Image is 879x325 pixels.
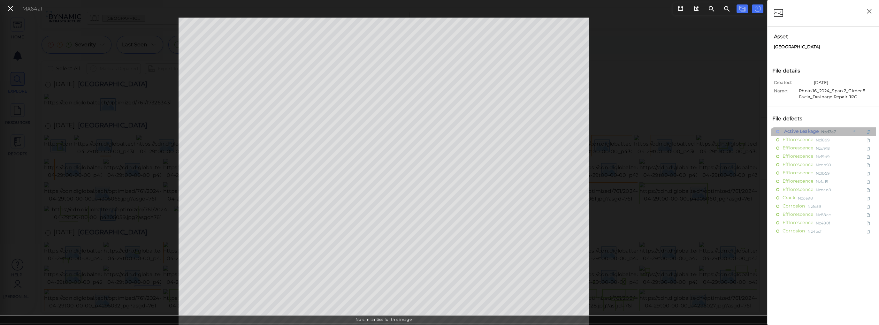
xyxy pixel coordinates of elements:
span: Nz1e59 [807,202,821,210]
div: EfflorescenceNz19d9 [771,152,876,161]
span: Nz1899 [816,136,829,144]
div: EfflorescenceNz480f [771,219,876,227]
span: Efflorescence [783,210,813,218]
span: Corrosion [783,227,805,235]
span: Photo 16_2024_Span 2_Girder 8 Facia_Drainage Repair.JPG [799,88,876,100]
span: Efflorescence [783,136,813,144]
span: Nz1b59 [816,169,829,177]
span: Efflorescence [783,144,813,152]
span: [DATE] [814,79,828,88]
div: Active LeakageNzd3a7 [771,127,876,136]
div: CorrosionNz4bcf [771,227,876,235]
span: Efflorescence [783,177,813,185]
span: Efflorescence [783,152,813,160]
span: Crack [783,194,795,202]
span: Nz19d9 [816,152,829,160]
span: Nzdad8 [816,185,831,193]
span: Nz1a19 [816,177,828,185]
div: MA64a1 [22,5,42,13]
div: EfflorescenceNz1a19 [771,177,876,185]
div: EfflorescenceNz88ce [771,210,876,219]
span: Nzd3a7 [821,127,836,135]
div: File details [771,65,808,76]
span: Efflorescence [783,219,813,227]
div: CrackNzde98 [771,194,876,202]
span: Asset [774,33,873,41]
span: Corrosion [783,202,805,210]
span: Houbolt Road Extension [774,44,820,50]
div: EfflorescenceNzd918 [771,144,876,152]
span: Nzdb98 [816,161,831,169]
span: Nzde98 [798,194,813,202]
span: Nz4bcf [807,227,822,235]
iframe: Chat [852,296,874,320]
span: Nz480f [816,219,830,227]
span: Active Leakage [783,127,819,135]
span: Name: [774,88,797,96]
span: Efflorescence [783,185,813,193]
span: Created: [774,79,812,88]
span: Nz88ce [816,210,831,218]
span: Efflorescence [783,161,813,169]
div: EfflorescenceNzdb98 [771,161,876,169]
div: EfflorescenceNzdad8 [771,185,876,194]
div: EfflorescenceNz1899 [771,136,876,144]
div: EfflorescenceNz1b59 [771,169,876,177]
div: CorrosionNz1e59 [771,202,876,210]
div: File defects [771,113,811,124]
span: Efflorescence [783,169,813,177]
span: Nzd918 [816,144,830,152]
